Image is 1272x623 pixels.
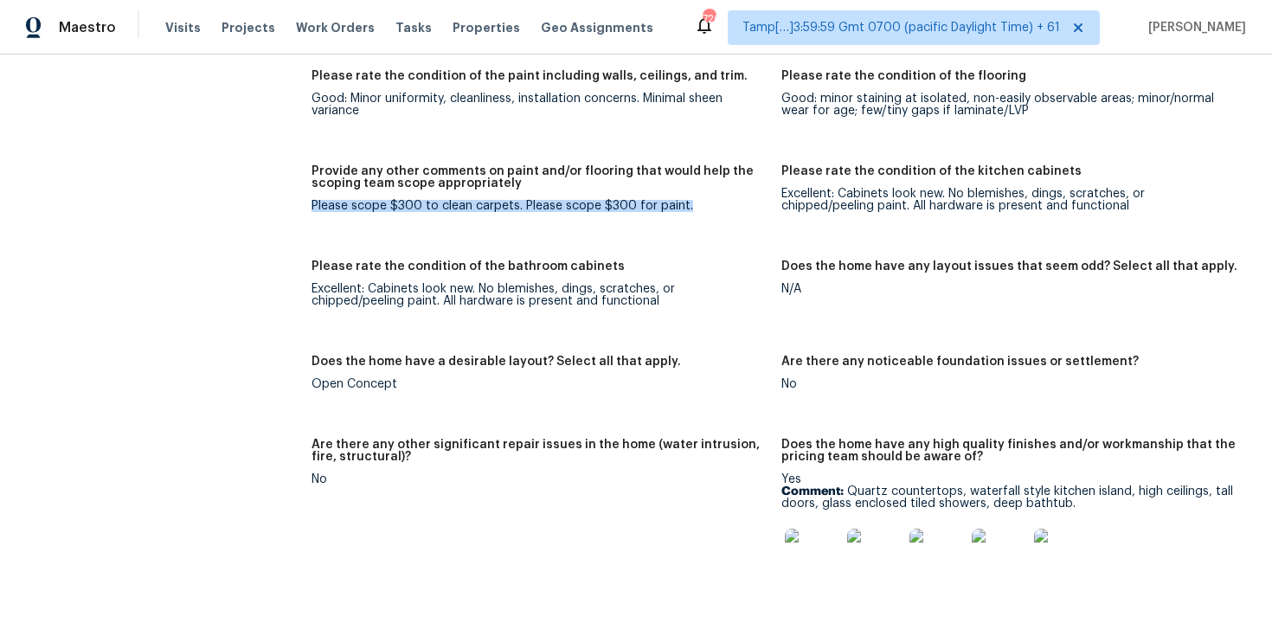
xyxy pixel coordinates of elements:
[781,70,1026,82] h5: Please rate the condition of the flooring
[312,378,768,390] div: Open Concept
[781,378,1237,390] div: No
[312,165,768,189] h5: Provide any other comments on paint and/or flooring that would help the scoping team scope approp...
[312,93,768,117] div: Good: Minor uniformity, cleanliness, installation concerns. Minimal sheen variance
[781,188,1237,212] div: Excellent: Cabinets look new. No blemishes, dings, scratches, or chipped/peeling paint. All hardw...
[781,485,844,498] b: Comment:
[312,439,768,463] h5: Are there any other significant repair issues in the home (water intrusion, fire, structural)?
[59,19,116,36] span: Maestro
[165,19,201,36] span: Visits
[742,19,1060,36] span: Tamp[…]3:59:59 Gmt 0700 (pacific Daylight Time) + 61
[312,356,681,368] h5: Does the home have a desirable layout? Select all that apply.
[222,19,275,36] span: Projects
[781,283,1237,295] div: N/A
[781,473,1237,594] div: Yes
[781,356,1139,368] h5: Are there any noticeable foundation issues or settlement?
[541,19,653,36] span: Geo Assignments
[312,283,768,307] div: Excellent: Cabinets look new. No blemishes, dings, scratches, or chipped/peeling paint. All hardw...
[453,19,520,36] span: Properties
[312,473,768,485] div: No
[395,22,432,34] span: Tasks
[781,165,1082,177] h5: Please rate the condition of the kitchen cabinets
[781,485,1237,510] p: Quartz countertops, waterfall style kitchen island, high ceilings, tall doors, glass enclosed til...
[312,70,748,82] h5: Please rate the condition of the paint including walls, ceilings, and trim.
[781,439,1237,463] h5: Does the home have any high quality finishes and/or workmanship that the pricing team should be a...
[781,260,1237,273] h5: Does the home have any layout issues that seem odd? Select all that apply.
[296,19,375,36] span: Work Orders
[312,200,768,212] div: Please scope $300 to clean carpets. Please scope $300 for paint.
[312,260,625,273] h5: Please rate the condition of the bathroom cabinets
[703,10,715,28] div: 726
[1141,19,1246,36] span: [PERSON_NAME]
[781,93,1237,117] div: Good: minor staining at isolated, non-easily observable areas; minor/normal wear for age; few/tin...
